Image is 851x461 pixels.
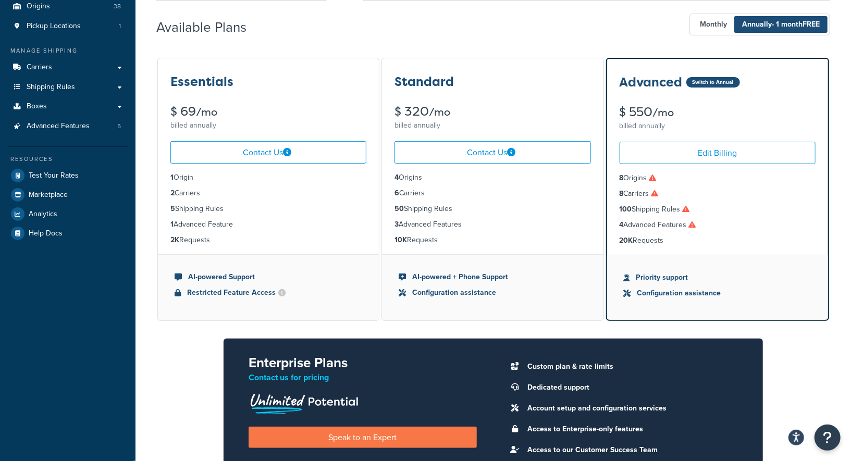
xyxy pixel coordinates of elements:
[8,46,128,55] div: Manage Shipping
[170,203,366,215] li: Shipping Rules
[523,359,738,374] li: Custom plan & rate limits
[170,188,366,199] li: Carriers
[620,235,633,246] strong: 20K
[624,288,811,299] li: Configuration assistance
[394,188,590,199] li: Carriers
[394,188,399,198] strong: 6
[8,166,128,185] a: Test Your Rates
[27,83,75,92] span: Shipping Rules
[170,105,366,118] div: $ 69
[170,188,175,198] strong: 2
[394,203,404,214] strong: 50
[249,390,359,414] img: Unlimited Potential
[686,77,740,88] a: Switch to Annual
[170,203,175,214] strong: 5
[734,16,828,33] span: Annually
[27,63,52,72] span: Carriers
[394,234,590,246] li: Requests
[119,22,121,31] span: 1
[772,19,820,30] span: - 1 month
[653,105,674,120] small: /mo
[523,422,738,437] li: Access to Enterprise-only features
[175,287,362,298] li: Restricted Feature Access
[620,142,816,164] a: Edit Billing
[29,229,63,238] span: Help Docs
[27,22,81,31] span: Pickup Locations
[249,370,476,385] p: Contact us for pricing
[620,204,816,215] li: Shipping Rules
[620,119,816,133] div: billed annually
[394,219,399,230] strong: 3
[394,141,590,164] a: Contact Us
[8,58,128,77] a: Carriers
[249,427,476,448] a: Speak to an Expert
[170,118,366,133] div: billed annually
[429,105,450,119] small: /mo
[170,234,179,245] strong: 2K
[8,78,128,97] a: Shipping Rules
[394,172,590,183] li: Origins
[27,2,50,11] span: Origins
[394,118,590,133] div: billed annually
[620,172,624,183] strong: 8
[394,172,399,183] strong: 4
[8,117,128,136] a: Advanced Features 5
[399,287,586,298] li: Configuration assistance
[620,188,624,199] strong: 8
[175,271,362,283] li: AI-powered Support
[523,443,738,457] li: Access to our Customer Success Team
[394,234,407,245] strong: 10K
[620,188,816,200] li: Carriers
[117,122,121,131] span: 5
[170,234,366,246] li: Requests
[620,106,816,119] div: $ 550
[394,203,590,215] li: Shipping Rules
[394,105,590,118] div: $ 320
[249,355,476,370] h2: Enterprise Plans
[170,172,366,183] li: Origin
[29,171,79,180] span: Test Your Rates
[689,14,830,35] button: Monthly Annually- 1 monthFREE
[8,185,128,204] a: Marketplace
[803,19,820,30] b: FREE
[8,155,128,164] div: Resources
[27,122,90,131] span: Advanced Features
[170,219,174,230] strong: 1
[620,76,683,89] h3: Advanced
[27,102,47,111] span: Boxes
[170,141,366,164] a: Contact Us
[399,271,586,283] li: AI-powered + Phone Support
[8,17,128,36] li: Pickup Locations
[8,97,128,116] a: Boxes
[523,380,738,395] li: Dedicated support
[523,401,738,416] li: Account setup and configuration services
[29,210,57,219] span: Analytics
[620,204,632,215] strong: 100
[196,105,217,119] small: /mo
[170,75,233,89] h3: Essentials
[29,191,68,200] span: Marketplace
[8,17,128,36] a: Pickup Locations 1
[815,425,841,451] button: Open Resource Center
[620,172,816,184] li: Origins
[8,205,128,223] a: Analytics
[394,219,590,230] li: Advanced Features
[620,219,624,230] strong: 4
[394,75,454,89] h3: Standard
[170,172,174,183] strong: 1
[8,117,128,136] li: Advanced Features
[170,219,366,230] li: Advanced Feature
[8,224,128,243] a: Help Docs
[624,272,811,283] li: Priority support
[692,16,735,33] span: Monthly
[620,235,816,246] li: Requests
[114,2,121,11] span: 38
[156,20,262,35] h2: Available Plans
